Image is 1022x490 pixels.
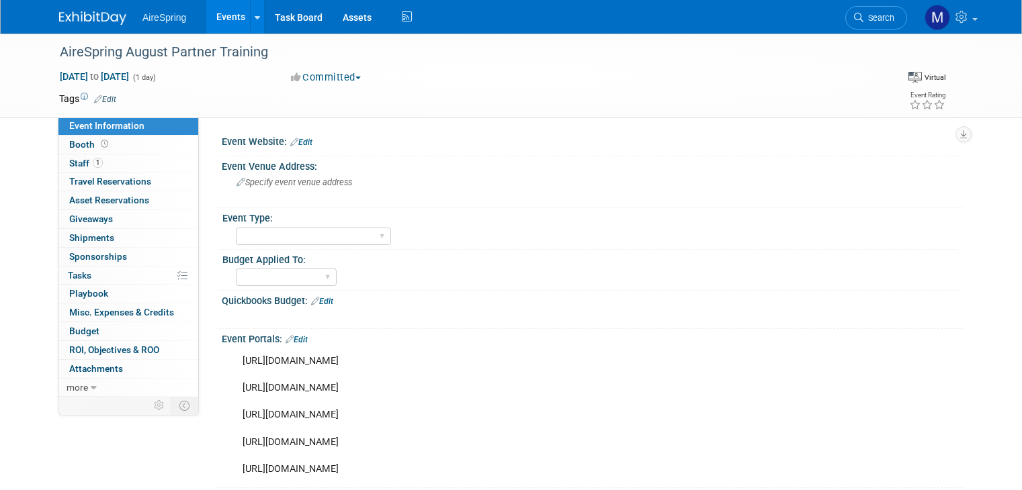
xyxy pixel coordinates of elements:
td: Tags [59,92,116,105]
span: Shipments [69,232,114,243]
span: (1 day) [132,73,156,82]
span: Staff [69,158,103,168]
div: Quickbooks Budget: [222,291,963,308]
div: [URL][DOMAIN_NAME] [URL][DOMAIN_NAME] [URL][DOMAIN_NAME] [URL][DOMAIN_NAME] [URL][DOMAIN_NAME] [233,348,819,483]
span: Search [863,13,894,23]
span: Sponsorships [69,251,127,262]
img: Matthew Peck [925,5,950,30]
div: Event Format [815,70,946,90]
a: Attachments [58,360,198,378]
span: [DATE] [DATE] [59,70,130,83]
a: Edit [290,138,312,147]
span: Giveaways [69,213,113,224]
img: Format-Virtual.png [908,72,922,83]
td: Personalize Event Tab Strip [148,397,171,414]
span: Misc. Expenses & Credits [69,307,174,317]
a: Playbook [58,285,198,303]
div: Event Venue Address: [222,156,963,173]
a: Tasks [58,266,198,285]
button: Committed [286,70,366,85]
a: Shipments [58,229,198,247]
span: to [88,71,101,82]
span: Booth not reserved yet [98,139,111,149]
a: Sponsorships [58,248,198,266]
a: Edit [311,297,333,306]
div: Event Format [908,70,946,83]
a: Misc. Expenses & Credits [58,303,198,322]
a: Giveaways [58,210,198,228]
div: AireSpring August Partner Training [55,40,871,64]
span: ROI, Objectives & ROO [69,344,159,355]
span: Specify event venue address [237,177,352,187]
div: Virtual [924,72,946,83]
span: Booth [69,139,111,150]
span: more [67,382,88,393]
a: Edit [286,335,308,344]
span: AireSpring [142,12,186,23]
a: Edit [94,95,116,104]
div: Event Type: [222,208,957,225]
a: more [58,379,198,397]
div: Budget Applied To: [222,250,957,266]
span: Travel Reservations [69,176,151,187]
a: Search [845,6,907,30]
a: ROI, Objectives & ROO [58,341,198,359]
img: ExhibitDay [59,11,126,25]
span: Playbook [69,288,108,299]
span: Event Information [69,120,144,131]
span: Asset Reservations [69,195,149,205]
span: Tasks [68,270,91,281]
div: Event Website: [222,132,963,149]
a: Event Information [58,117,198,135]
span: Attachments [69,363,123,374]
div: Event Portals: [222,329,963,346]
a: Staff1 [58,154,198,173]
a: Budget [58,322,198,340]
a: Asset Reservations [58,191,198,209]
span: Budget [69,326,99,336]
span: 1 [93,158,103,168]
a: Travel Reservations [58,173,198,191]
div: Event Rating [909,92,945,99]
a: Booth [58,136,198,154]
td: Toggle Event Tabs [171,397,199,414]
